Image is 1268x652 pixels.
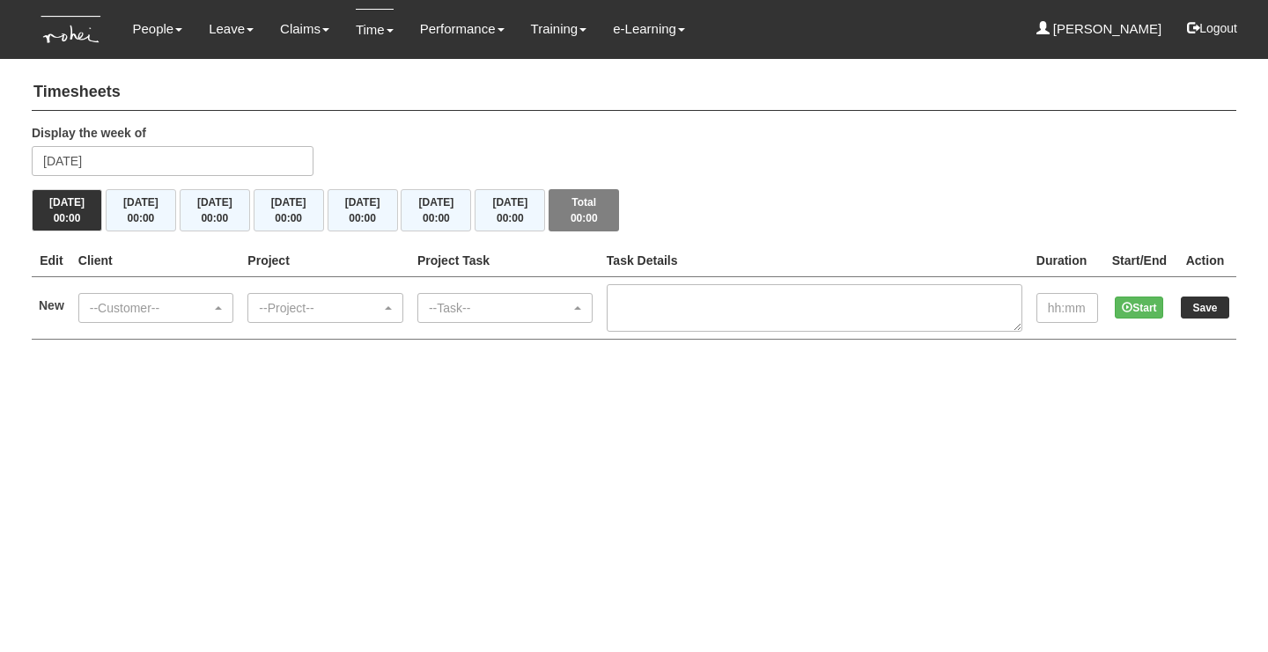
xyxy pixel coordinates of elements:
[410,245,600,277] th: Project Task
[497,212,524,224] span: 00:00
[328,189,398,231] button: [DATE]00:00
[1194,582,1250,634] iframe: chat widget
[259,299,381,317] div: --Project--
[531,9,587,49] a: Training
[32,75,1236,111] h4: Timesheets
[32,245,71,277] th: Edit
[356,9,394,50] a: Time
[1181,297,1229,319] input: Save
[54,212,81,224] span: 00:00
[423,212,450,224] span: 00:00
[1115,297,1163,319] button: Start
[240,245,410,277] th: Project
[1029,245,1105,277] th: Duration
[275,212,302,224] span: 00:00
[349,212,376,224] span: 00:00
[90,299,212,317] div: --Customer--
[280,9,329,49] a: Claims
[209,9,254,49] a: Leave
[32,124,146,142] label: Display the week of
[420,9,505,49] a: Performance
[32,189,102,231] button: [DATE]00:00
[549,189,619,231] button: Total00:00
[32,189,1236,231] div: Timesheet Week Summary
[71,245,241,277] th: Client
[254,189,324,231] button: [DATE]00:00
[401,189,471,231] button: [DATE]00:00
[600,245,1029,277] th: Task Details
[128,212,155,224] span: 00:00
[78,293,234,323] button: --Customer--
[180,189,250,231] button: [DATE]00:00
[475,189,545,231] button: [DATE]00:00
[1175,7,1250,49] button: Logout
[247,293,403,323] button: --Project--
[132,9,182,49] a: People
[417,293,593,323] button: --Task--
[1174,245,1236,277] th: Action
[1036,9,1162,49] a: [PERSON_NAME]
[613,9,685,49] a: e-Learning
[201,212,228,224] span: 00:00
[1036,293,1098,323] input: hh:mm
[429,299,571,317] div: --Task--
[571,212,598,224] span: 00:00
[1105,245,1174,277] th: Start/End
[39,297,64,314] label: New
[106,189,176,231] button: [DATE]00:00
